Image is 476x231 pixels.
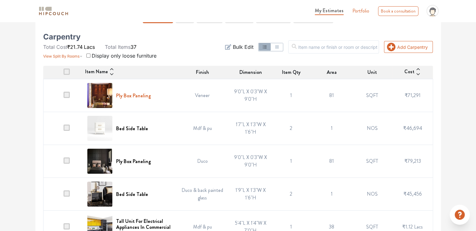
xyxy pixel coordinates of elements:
[315,7,344,14] span: My Estimates
[84,44,95,50] span: Lacs
[404,157,421,165] span: ₹79,213
[116,93,151,99] h6: Ply Box Paneling
[116,126,148,131] h6: Bed Side Table
[384,41,433,53] button: Add Carpentry
[230,178,271,211] td: 1'9"L X 1'3"W X 1'6"H
[67,44,83,50] span: ₹21.74
[43,44,67,50] span: Total Cost
[196,69,209,76] span: Finish
[175,178,231,211] td: Duco & back painted glass
[230,79,271,112] td: 9'0"L X 0'3"W X 9'0"H
[175,112,231,145] td: Mdf & pu
[378,6,418,16] div: Book a consultation
[352,145,392,178] td: SQFT
[311,145,352,178] td: 81
[230,112,271,145] td: 1'7"L X 1'3"W X 1'6"H
[87,116,112,141] img: Bed Side Table
[352,79,392,112] td: SQFT
[271,79,311,112] td: 1
[327,69,337,76] span: Area
[233,43,253,51] span: Bulk Edit
[38,6,69,17] img: logo-horizontal.svg
[367,69,377,76] span: Unit
[175,79,231,112] td: Veneer
[116,158,151,164] h6: Ply Box Paneling
[105,43,136,51] li: 37
[282,69,300,76] span: Item Qty
[239,69,262,76] span: Dimension
[87,149,112,174] img: Ply Box Paneling
[288,40,379,54] input: Item name or finish or room or description
[271,178,311,211] td: 2
[87,182,112,207] img: Bed Side Table
[116,191,148,197] h6: Bed Side Table
[43,34,80,39] h5: Carpentry
[175,145,231,178] td: Duco
[352,112,392,145] td: NOS
[402,223,413,230] span: ₹1.12
[311,79,352,112] td: 81
[405,92,421,99] span: ₹71,291
[311,112,352,145] td: 1
[43,51,83,59] button: View Split By Rooms
[414,223,423,230] span: Lacs
[352,7,369,15] a: Portfolio
[271,112,311,145] td: 2
[92,53,156,59] span: Display only loose furniture
[311,178,352,211] td: 1
[43,54,79,59] span: View Split By Rooms
[271,145,311,178] td: 1
[403,125,422,132] span: ₹46,694
[225,43,253,51] button: Bulk Edit
[87,83,112,108] img: Ply Box Paneling
[230,145,271,178] td: 9'0"L X 0'3"W X 9'0"H
[404,68,414,77] span: Cost
[352,178,392,211] td: NOS
[38,4,69,18] span: logo-horizontal.svg
[85,68,108,77] span: Item Name
[105,44,131,50] span: Total Items
[403,190,422,198] span: ₹45,456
